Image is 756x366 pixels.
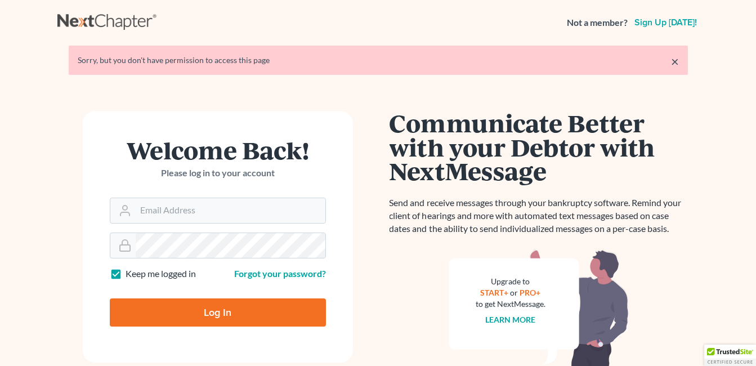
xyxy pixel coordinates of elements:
div: to get NextMessage. [476,298,545,310]
label: Keep me logged in [126,267,196,280]
p: Send and receive messages through your bankruptcy software. Remind your client of hearings and mo... [390,197,688,235]
h1: Communicate Better with your Debtor with NextMessage [390,111,688,183]
a: START+ [480,288,508,297]
p: Please log in to your account [110,167,326,180]
strong: Not a member? [567,16,628,29]
h1: Welcome Back! [110,138,326,162]
a: Learn more [485,315,535,324]
div: Upgrade to [476,276,545,287]
a: Sign up [DATE]! [632,18,699,27]
div: Sorry, but you don't have permission to access this page [78,55,679,66]
span: or [510,288,518,297]
a: PRO+ [520,288,540,297]
div: TrustedSite Certified [704,345,756,366]
a: Forgot your password? [234,268,326,279]
input: Log In [110,298,326,327]
a: × [671,55,679,68]
input: Email Address [136,198,325,223]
